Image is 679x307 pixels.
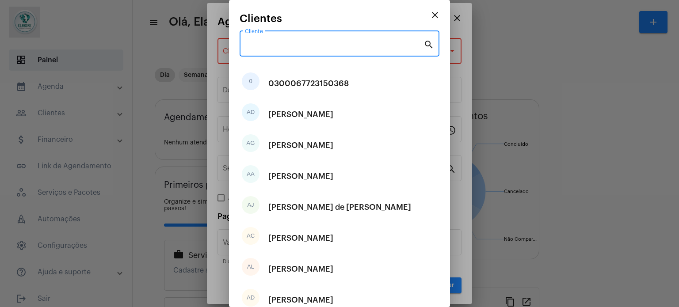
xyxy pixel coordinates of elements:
div: 0 [242,72,259,90]
div: AA [242,165,259,183]
div: [PERSON_NAME] [268,163,333,190]
div: AL [242,258,259,276]
mat-icon: close [430,10,440,20]
mat-icon: search [423,39,434,49]
div: AG [242,134,259,152]
div: AD [242,289,259,307]
div: [PERSON_NAME] [268,132,333,159]
div: AD [242,103,259,121]
input: Pesquisar cliente [245,42,423,49]
div: [PERSON_NAME] de [PERSON_NAME] [268,194,411,220]
span: Clientes [240,13,282,24]
div: [PERSON_NAME] [268,256,333,282]
div: AJ [242,196,259,214]
div: AC [242,227,259,245]
div: [PERSON_NAME] [268,225,333,251]
div: [PERSON_NAME] [268,101,333,128]
div: 0300067723150368 [268,70,349,97]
